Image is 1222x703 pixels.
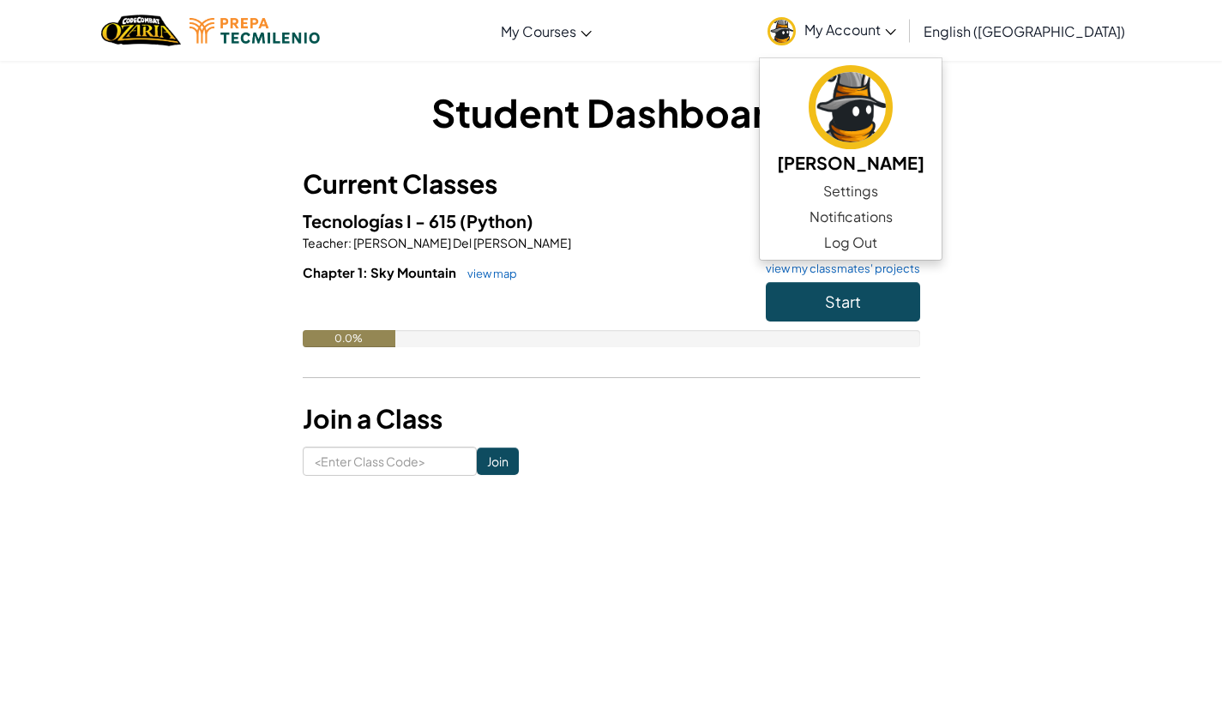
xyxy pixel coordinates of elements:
[757,263,920,274] a: view my classmates' projects
[760,63,942,178] a: [PERSON_NAME]
[809,65,893,149] img: avatar
[766,282,920,321] button: Start
[501,22,576,40] span: My Courses
[303,86,920,139] h1: Student Dashboard
[303,235,348,250] span: Teacher
[915,8,1134,54] a: English ([GEOGRAPHIC_DATA])
[303,330,395,347] div: 0.0%
[101,13,181,48] a: Ozaria by CodeCombat logo
[804,21,896,39] span: My Account
[303,210,460,231] span: Tecnologías I - 615
[760,178,942,204] a: Settings
[810,207,893,227] span: Notifications
[768,17,796,45] img: avatar
[760,204,942,230] a: Notifications
[303,264,459,280] span: Chapter 1: Sky Mountain
[760,230,942,255] a: Log Out
[492,8,600,54] a: My Courses
[825,291,861,311] span: Start
[101,13,181,48] img: Home
[477,448,519,475] input: Join
[460,210,533,231] span: (Python)
[352,235,571,250] span: [PERSON_NAME] Del [PERSON_NAME]
[459,267,517,280] a: view map
[190,18,320,44] img: Tecmilenio logo
[303,165,920,203] h3: Current Classes
[303,400,920,438] h3: Join a Class
[924,22,1125,40] span: English ([GEOGRAPHIC_DATA])
[348,235,352,250] span: :
[303,447,477,476] input: <Enter Class Code>
[759,3,905,57] a: My Account
[777,149,924,176] h5: [PERSON_NAME]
